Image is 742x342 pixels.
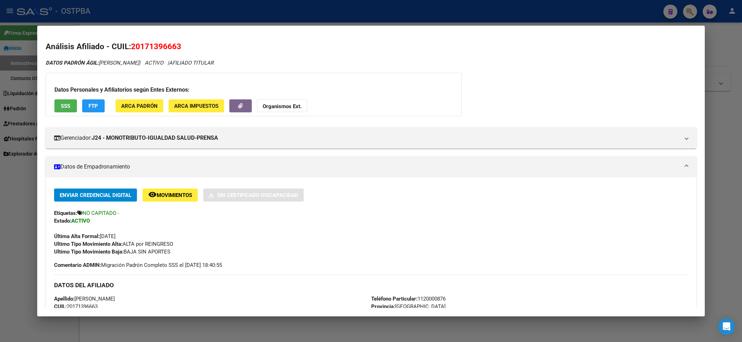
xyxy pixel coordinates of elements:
button: SSS [54,99,77,112]
span: NO CAPITADO - [83,210,119,216]
strong: J24 - MONOTRIBUTO-IGUALDAD SALUD-PRENSA [92,134,218,142]
strong: Ultimo Tipo Movimiento Alta: [54,241,123,247]
span: 1120000876 [371,296,446,302]
span: Movimientos [157,192,192,198]
strong: Ultimo Tipo Movimiento Baja: [54,249,124,255]
button: ARCA Impuestos [169,99,224,112]
button: ARCA Padrón [116,99,163,112]
strong: Teléfono Particular: [371,296,418,302]
strong: Última Alta Formal: [54,233,100,239]
strong: Estado: [54,218,71,224]
strong: Apellido: [54,296,74,302]
span: ARCA Padrón [121,103,158,109]
span: BAJA SIN APORTES [54,249,170,255]
span: [PERSON_NAME] [54,296,115,302]
span: 20171396663 [131,42,181,51]
strong: Organismos Ext. [263,103,302,110]
span: Sin Certificado Discapacidad [217,192,298,198]
span: 20171396663 [54,303,98,310]
button: Organismos Ext. [257,99,307,112]
mat-expansion-panel-header: Gerenciador:J24 - MONOTRIBUTO-IGUALDAD SALUD-PRENSA [46,127,697,149]
mat-expansion-panel-header: Datos de Empadronamiento [46,156,697,177]
button: FTP [82,99,105,112]
span: ALTA por REINGRESO [54,241,173,247]
strong: Etiquetas: [54,210,77,216]
strong: CUIL: [54,303,67,310]
strong: Comentario ADMIN: [54,262,101,268]
strong: Provincia: [371,303,395,310]
div: Open Intercom Messenger [718,318,735,335]
h3: DATOS DEL AFILIADO [54,281,688,289]
strong: ACTIVO [71,218,90,224]
button: Enviar Credencial Digital [54,189,137,202]
span: Enviar Credencial Digital [60,192,131,198]
mat-icon: remove_red_eye [148,190,157,199]
span: ARCA Impuestos [174,103,218,109]
span: AFILIADO TITULAR [169,60,214,66]
mat-panel-title: Gerenciador: [54,134,680,142]
span: [DATE] [54,233,116,239]
span: [GEOGRAPHIC_DATA] [371,303,446,310]
strong: DATOS PADRÓN ÁGIL: [46,60,99,66]
span: [PERSON_NAME] [46,60,139,66]
button: Movimientos [143,189,198,202]
mat-panel-title: Datos de Empadronamiento [54,163,680,171]
span: Migración Padrón Completo SSS el [DATE] 18:40:55 [54,261,222,269]
i: | ACTIVO | [46,60,214,66]
span: FTP [88,103,98,109]
h2: Análisis Afiliado - CUIL: [46,41,697,53]
h3: Datos Personales y Afiliatorios según Entes Externos: [54,86,453,94]
span: SSS [61,103,70,109]
button: Sin Certificado Discapacidad [203,189,304,202]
